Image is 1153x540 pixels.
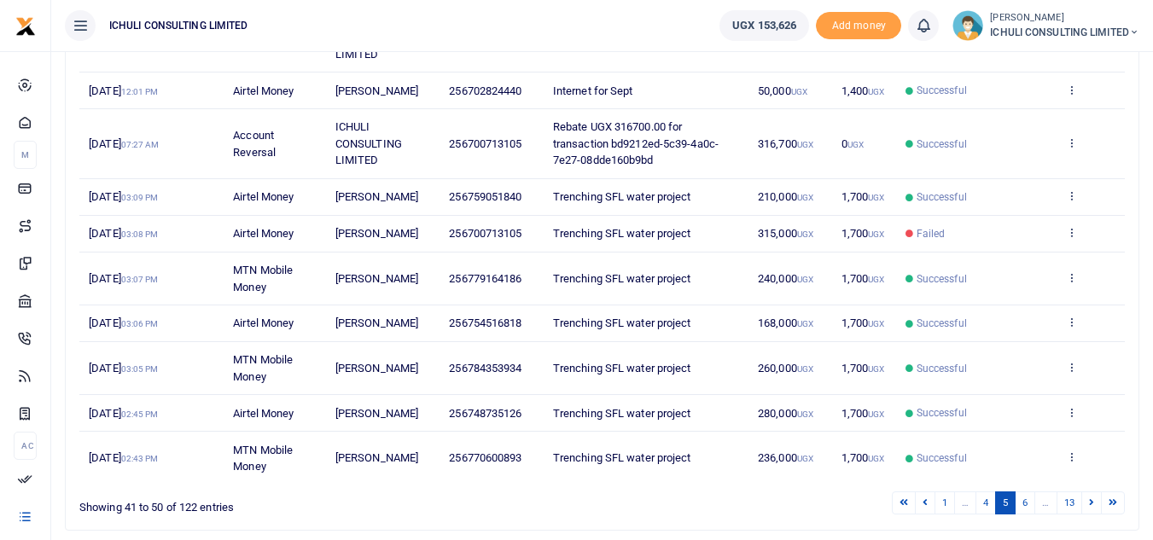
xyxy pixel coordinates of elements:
[121,275,159,284] small: 03:07 PM
[841,272,885,285] span: 1,700
[15,16,36,37] img: logo-small
[868,454,884,463] small: UGX
[758,451,813,464] span: 236,000
[121,364,159,374] small: 03:05 PM
[816,18,901,31] a: Add money
[791,87,807,96] small: UGX
[816,12,901,40] li: Toup your wallet
[797,454,813,463] small: UGX
[449,84,521,97] span: 256702824440
[121,87,159,96] small: 12:01 PM
[335,362,418,375] span: [PERSON_NAME]
[233,190,294,203] span: Airtel Money
[719,10,809,41] a: UGX 153,626
[841,137,864,150] span: 0
[952,10,983,41] img: profile-user
[553,84,633,97] span: Internet for Sept
[79,490,508,516] div: Showing 41 to 50 of 122 entries
[449,137,521,150] span: 256700713105
[553,316,691,329] span: Trenching SFL water project
[917,316,967,331] span: Successful
[449,227,521,240] span: 256700713105
[233,444,293,473] span: MTN Mobile Money
[449,407,521,420] span: 256748735126
[449,272,521,285] span: 256779164186
[841,316,885,329] span: 1,700
[841,84,885,97] span: 1,400
[758,272,813,285] span: 240,000
[553,407,691,420] span: Trenching SFL water project
[553,451,691,464] span: Trenching SFL water project
[89,137,159,150] span: [DATE]
[917,361,967,376] span: Successful
[233,353,293,383] span: MTN Mobile Money
[89,407,158,420] span: [DATE]
[89,84,158,97] span: [DATE]
[335,227,418,240] span: [PERSON_NAME]
[868,193,884,202] small: UGX
[917,83,967,98] span: Successful
[797,229,813,239] small: UGX
[121,319,159,328] small: 03:06 PM
[758,362,813,375] span: 260,000
[868,275,884,284] small: UGX
[14,432,37,460] li: Ac
[797,319,813,328] small: UGX
[89,451,158,464] span: [DATE]
[917,136,967,152] span: Successful
[89,227,158,240] span: [DATE]
[553,272,691,285] span: Trenching SFL water project
[841,407,885,420] span: 1,700
[758,137,813,150] span: 316,700
[732,17,796,34] span: UGX 153,626
[713,10,816,41] li: Wallet ballance
[990,11,1139,26] small: [PERSON_NAME]
[449,451,521,464] span: 256770600893
[797,275,813,284] small: UGX
[102,18,255,33] span: ICHULI CONSULTING LIMITED
[917,226,946,241] span: Failed
[233,129,276,159] span: Account Reversal
[449,316,521,329] span: 256754516818
[868,87,884,96] small: UGX
[89,362,158,375] span: [DATE]
[995,491,1016,514] a: 5
[758,190,813,203] span: 210,000
[758,227,813,240] span: 315,000
[89,190,158,203] span: [DATE]
[121,454,159,463] small: 02:43 PM
[553,120,719,166] span: Rebate UGX 316700.00 for transaction bd9212ed-5c39-4a0c-7e27-08dde160b9bd
[975,491,996,514] a: 4
[233,407,294,420] span: Airtel Money
[15,19,36,32] a: logo-small logo-large logo-large
[758,316,813,329] span: 168,000
[89,316,158,329] span: [DATE]
[1057,491,1082,514] a: 13
[990,25,1139,40] span: ICHULI CONSULTING LIMITED
[233,264,293,293] span: MTN Mobile Money
[917,271,967,287] span: Successful
[233,84,294,97] span: Airtel Money
[797,364,813,374] small: UGX
[917,450,967,466] span: Successful
[847,140,864,149] small: UGX
[121,193,159,202] small: 03:09 PM
[553,227,691,240] span: Trenching SFL water project
[553,362,691,375] span: Trenching SFL water project
[335,316,418,329] span: [PERSON_NAME]
[335,451,418,464] span: [PERSON_NAME]
[121,140,160,149] small: 07:27 AM
[841,362,885,375] span: 1,700
[233,227,294,240] span: Airtel Money
[868,229,884,239] small: UGX
[335,407,418,420] span: [PERSON_NAME]
[121,229,159,239] small: 03:08 PM
[917,405,967,421] span: Successful
[797,409,813,419] small: UGX
[868,319,884,328] small: UGX
[553,190,691,203] span: Trenching SFL water project
[841,451,885,464] span: 1,700
[335,120,402,166] span: ICHULI CONSULTING LIMITED
[335,15,402,61] span: ICHULI CONSULTING LIMITED
[797,193,813,202] small: UGX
